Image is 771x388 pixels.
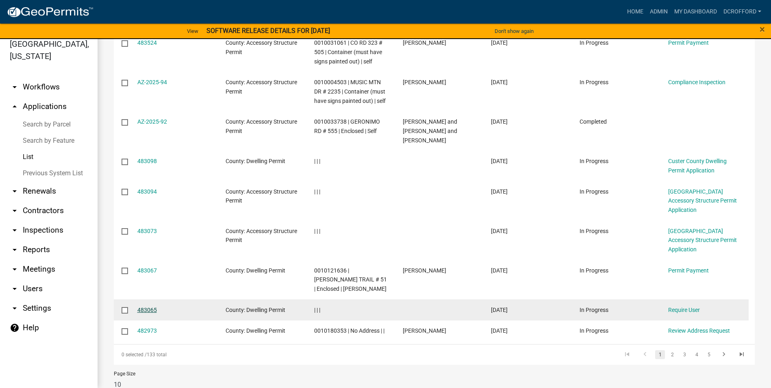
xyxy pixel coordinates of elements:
[580,118,607,125] span: Completed
[692,350,702,359] a: 4
[720,4,764,20] a: dcrofford
[226,307,285,313] span: County: Dwelling Permit
[114,344,367,365] div: 133 total
[137,79,167,85] a: AZ-2025-94
[580,228,608,234] span: In Progress
[655,350,665,359] a: 1
[580,79,608,85] span: In Progress
[580,307,608,313] span: In Progress
[624,4,647,20] a: Home
[403,118,457,144] span: James and Barbara Hermanson and Ingrid Barlow
[580,188,608,195] span: In Progress
[10,264,20,274] i: arrow_drop_down
[680,350,689,359] a: 3
[403,267,446,274] span: Jason D Carver
[491,307,508,313] span: 09/23/2025
[580,327,608,334] span: In Progress
[668,307,700,313] a: Require User
[491,327,508,334] span: 09/23/2025
[137,307,157,313] a: 483065
[184,24,202,38] a: View
[637,350,653,359] a: go to previous page
[122,352,147,357] span: 0 selected /
[10,225,20,235] i: arrow_drop_down
[314,307,320,313] span: | | |
[10,102,20,111] i: arrow_drop_up
[668,267,709,274] a: Permit Payment
[580,158,608,164] span: In Progress
[137,158,157,164] a: 483098
[668,188,737,214] a: [GEOGRAPHIC_DATA] Accessory Structure Permit Application
[668,327,730,334] a: Review Address Request
[403,79,446,85] span: Stephanie Berry
[314,39,382,65] span: 0010031061 | CO RD 323 # 505 | Container (must have signs painted out) | self
[10,323,20,333] i: help
[314,188,320,195] span: | | |
[314,267,387,292] span: 0010121636 | TODD TRAIL # 51 | Enclosed | Jason Carver
[760,24,765,34] button: Close
[734,350,749,359] a: go to last page
[703,348,715,362] li: page 5
[226,228,297,244] span: County: Accessory Structure Permit
[667,350,677,359] a: 2
[491,39,508,46] span: 09/24/2025
[666,348,678,362] li: page 2
[10,284,20,294] i: arrow_drop_down
[668,228,737,253] a: [GEOGRAPHIC_DATA] Accessory Structure Permit Application
[668,39,709,46] a: Permit Payment
[137,39,157,46] a: 483524
[403,327,446,334] span: Carlos Morales Jr.
[314,118,380,134] span: 0010033738 | GERONIMO RD # 555 | Enclosed | Self
[10,186,20,196] i: arrow_drop_down
[760,24,765,35] span: ×
[716,350,732,359] a: go to next page
[206,27,330,35] strong: SOFTWARE RELEASE DETAILS FOR [DATE]
[580,39,608,46] span: In Progress
[137,118,167,125] a: AZ-2025-92
[10,82,20,92] i: arrow_drop_down
[671,4,720,20] a: My Dashboard
[226,267,285,274] span: County: Dwelling Permit
[226,327,285,334] span: County: Dwelling Permit
[137,267,157,274] a: 483067
[580,267,608,274] span: In Progress
[314,79,386,104] span: 0010004503 | MUSIC MTN DR # 2235 | Container (must have signs painted out) | self
[314,158,320,164] span: | | |
[491,118,508,125] span: 09/24/2025
[668,158,727,174] a: Custer County Dwelling Permit Application
[226,118,297,134] span: County: Accessory Structure Permit
[403,39,446,46] span: Mark T Schlueter
[678,348,691,362] li: page 3
[491,188,508,195] span: 09/24/2025
[647,4,671,20] a: Admin
[137,327,157,334] a: 482973
[654,348,666,362] li: page 1
[10,245,20,255] i: arrow_drop_down
[226,79,297,95] span: County: Accessory Structure Permit
[137,188,157,195] a: 483094
[491,24,537,38] button: Don't show again
[619,350,635,359] a: go to first page
[668,79,725,85] a: Compliance Inspection
[704,350,714,359] a: 5
[491,79,508,85] span: 09/24/2025
[691,348,703,362] li: page 4
[491,267,508,274] span: 09/23/2025
[314,228,320,234] span: | | |
[314,327,384,334] span: 0010180353 | No Address | |
[10,303,20,313] i: arrow_drop_down
[137,228,157,234] a: 483073
[491,158,508,164] span: 09/24/2025
[10,206,20,216] i: arrow_drop_down
[226,158,285,164] span: County: Dwelling Permit
[491,228,508,234] span: 09/23/2025
[226,188,297,204] span: County: Accessory Structure Permit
